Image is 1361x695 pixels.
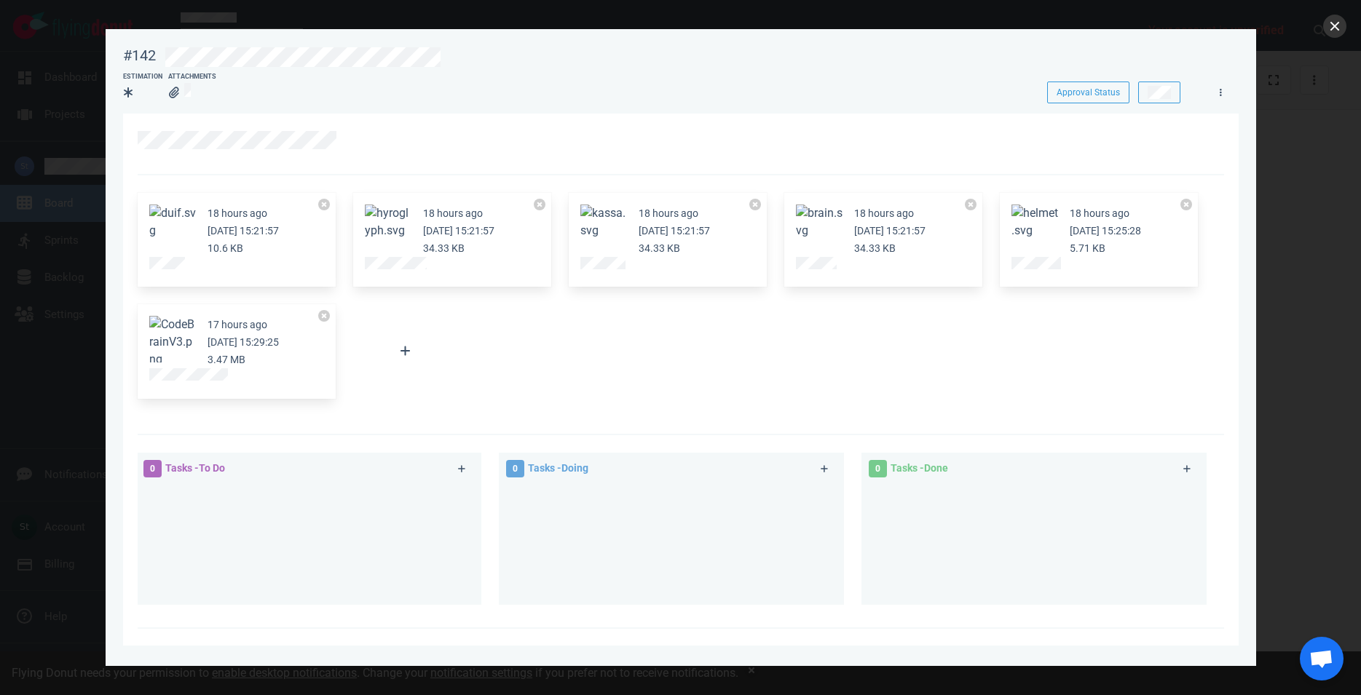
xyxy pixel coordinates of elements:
button: Zoom image [365,204,411,239]
button: Zoom image [580,204,627,239]
div: Estimation [123,72,162,82]
button: Zoom image [796,204,843,239]
span: Tasks - Done [891,462,948,474]
div: Attachments [168,72,216,82]
small: [DATE] 15:21:57 [639,225,710,237]
small: 5.71 KB [1070,242,1105,254]
small: [DATE] 15:25:28 [1070,225,1141,237]
small: [DATE] 15:21:57 [423,225,494,237]
small: 18 hours ago [423,207,483,219]
span: 0 [143,460,162,477]
small: 34.33 KB [423,242,465,254]
small: 34.33 KB [854,242,896,254]
span: Tasks - Doing [528,462,588,474]
small: 18 hours ago [1070,207,1129,219]
button: Zoom image [149,316,196,368]
button: Zoom image [149,204,196,239]
small: 34.33 KB [639,242,680,254]
small: 18 hours ago [639,207,698,219]
small: 17 hours ago [208,319,267,330]
div: #142 [123,47,156,65]
small: [DATE] 15:21:57 [854,225,926,237]
button: close [1323,15,1346,38]
small: [DATE] 15:29:25 [208,336,279,348]
small: 3.47 MB [208,354,245,365]
small: [DATE] 15:21:57 [208,225,279,237]
button: Approval Status [1047,82,1129,103]
small: 18 hours ago [208,207,267,219]
span: 0 [506,460,524,477]
small: 10.6 KB [208,242,243,254]
button: Zoom image [1011,204,1058,239]
span: Tasks - To Do [165,462,225,474]
div: Open chat [1300,637,1344,680]
span: 0 [869,460,887,477]
small: 18 hours ago [854,207,914,219]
